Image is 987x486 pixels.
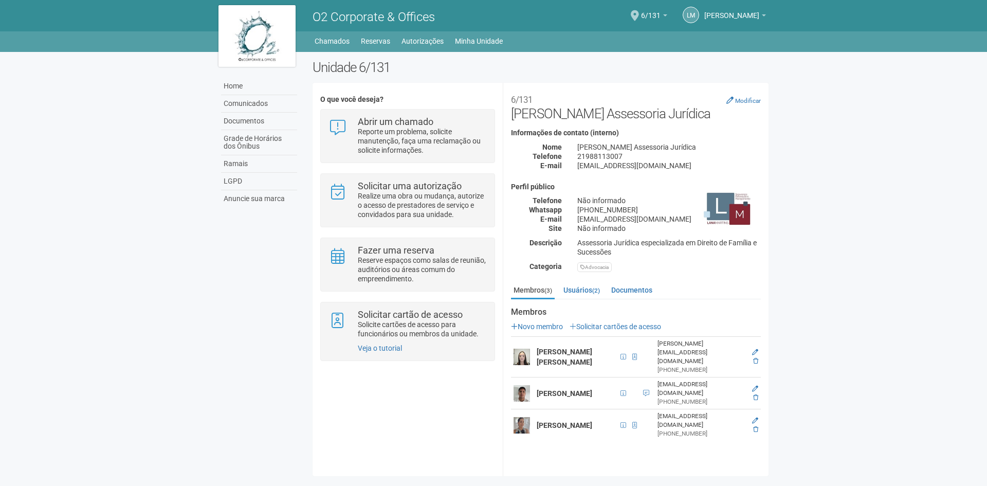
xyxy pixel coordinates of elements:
a: LM [683,7,699,23]
a: Grade de Horários dos Ônibus [221,130,297,155]
strong: [PERSON_NAME] [537,389,592,398]
h2: [PERSON_NAME] Assessoria Jurídica [511,91,761,121]
span: Lana Martins [704,2,759,20]
a: Comunicados [221,95,297,113]
a: Editar membro [752,385,758,392]
a: Minha Unidade [455,34,503,48]
div: Não informado [570,196,769,205]
strong: Categoria [529,262,562,271]
small: 6/131 [511,95,533,105]
div: [PERSON_NAME] Assessoria Jurídica [570,142,769,152]
h2: Unidade 6/131 [313,60,769,75]
div: [EMAIL_ADDRESS][DOMAIN_NAME] [570,161,769,170]
strong: Abrir um chamado [358,116,433,127]
div: [EMAIL_ADDRESS][DOMAIN_NAME] [570,214,769,224]
p: Realize uma obra ou mudança, autorize o acesso de prestadores de serviço e convidados para sua un... [358,191,487,219]
p: Solicite cartões de acesso para funcionários ou membros da unidade. [358,320,487,338]
a: LGPD [221,173,297,190]
div: Não informado [570,224,769,233]
strong: Solicitar uma autorização [358,181,462,191]
h4: O que você deseja? [320,96,495,103]
div: [PERSON_NAME][EMAIL_ADDRESS][DOMAIN_NAME] [657,339,744,366]
a: Editar membro [752,417,758,424]
div: Advocacia [577,262,612,272]
small: (2) [592,287,600,294]
a: Chamados [315,34,350,48]
strong: Nome [542,143,562,151]
div: [EMAIL_ADDRESS][DOMAIN_NAME] [657,412,744,429]
a: Documentos [221,113,297,130]
strong: Solicitar cartão de acesso [358,309,463,320]
a: Anuncie sua marca [221,190,297,207]
div: Assessoria Jurídica especializada em Direito de Família e Sucessões [570,238,769,257]
a: Abrir um chamado Reporte um problema, solicite manutenção, faça uma reclamação ou solicite inform... [328,117,486,155]
p: Reserve espaços como salas de reunião, auditórios ou áreas comum do empreendimento. [358,256,487,283]
div: 21988113007 [570,152,769,161]
strong: Membros [511,308,761,317]
a: Veja o tutorial [358,344,402,352]
a: Ramais [221,155,297,173]
strong: Fazer uma reserva [358,245,434,256]
img: user.png [514,349,530,365]
img: user.png [514,385,530,402]
div: [PHONE_NUMBER] [657,429,744,438]
strong: Descrição [529,239,562,247]
small: (3) [544,287,552,294]
img: logo.jpg [218,5,296,67]
img: business.png [702,183,753,235]
a: Solicitar uma autorização Realize uma obra ou mudança, autorize o acesso de prestadores de serviç... [328,182,486,219]
a: Autorizações [401,34,444,48]
a: Editar membro [752,349,758,356]
a: [PERSON_NAME] [704,13,766,21]
a: Reservas [361,34,390,48]
div: [PHONE_NUMBER] [657,398,744,406]
a: Excluir membro [753,426,758,433]
a: Novo membro [511,322,563,331]
span: 6/131 [641,2,661,20]
a: Modificar [726,96,761,104]
a: Excluir membro [753,394,758,401]
strong: E-mail [540,215,562,223]
div: [PHONE_NUMBER] [570,205,769,214]
div: [EMAIL_ADDRESS][DOMAIN_NAME] [657,380,744,398]
p: Reporte um problema, solicite manutenção, faça uma reclamação ou solicite informações. [358,127,487,155]
span: O2 Corporate & Offices [313,10,435,24]
h4: Perfil público [511,183,761,191]
strong: Telefone [533,196,562,205]
a: Usuários(2) [561,282,602,298]
small: Modificar [735,97,761,104]
a: Membros(3) [511,282,555,299]
a: Fazer uma reserva Reserve espaços como salas de reunião, auditórios ou áreas comum do empreendime... [328,246,486,283]
strong: [PERSON_NAME] [537,421,592,429]
img: user.png [514,417,530,434]
strong: E-mail [540,161,562,170]
div: [PHONE_NUMBER] [657,366,744,374]
strong: Whatsapp [529,206,562,214]
strong: Telefone [533,152,562,160]
a: 6/131 [641,13,667,21]
strong: [PERSON_NAME] [PERSON_NAME] [537,348,592,366]
a: Solicitar cartões de acesso [570,322,661,331]
a: Excluir membro [753,357,758,365]
strong: Site [549,224,562,232]
a: Solicitar cartão de acesso Solicite cartões de acesso para funcionários ou membros da unidade. [328,310,486,338]
a: Documentos [609,282,655,298]
h4: Informações de contato (interno) [511,129,761,137]
a: Home [221,78,297,95]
